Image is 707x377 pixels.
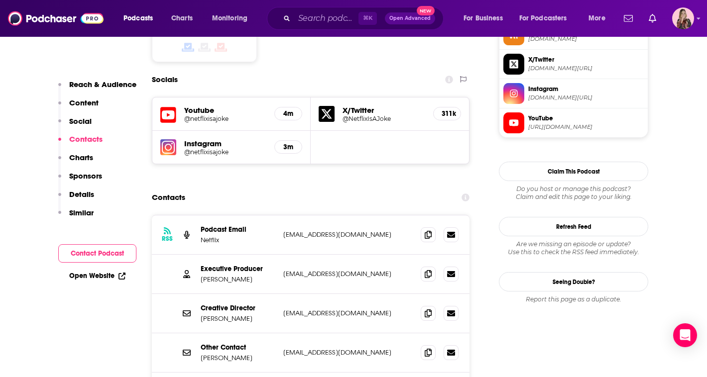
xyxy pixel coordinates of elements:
p: [PERSON_NAME] [201,314,275,323]
span: For Business [464,11,503,25]
a: Open Website [69,272,125,280]
h5: X/Twitter [343,105,425,115]
button: Open AdvancedNew [385,12,435,24]
h5: 4m [283,109,294,118]
span: New [417,6,435,15]
button: Similar [58,208,94,226]
span: https://www.youtube.com/@netflixisajoke [528,123,644,131]
p: [EMAIL_ADDRESS][DOMAIN_NAME] [283,348,413,357]
span: Charts [171,11,193,25]
span: Podcasts [123,11,153,25]
h2: Contacts [152,188,185,207]
span: ⌘ K [358,12,377,25]
span: twitter.com/NetflixIsAJoke [528,65,644,72]
span: Open Advanced [389,16,431,21]
a: @netflixisajoke [184,115,266,122]
a: X/Twitter[DOMAIN_NAME][URL] [503,54,644,75]
p: Sponsors [69,171,102,181]
img: User Profile [672,7,694,29]
p: [PERSON_NAME] [201,275,275,283]
input: Search podcasts, credits, & more... [294,10,358,26]
span: More [589,11,605,25]
a: Show notifications dropdown [645,10,660,27]
a: Seeing Double? [499,272,648,291]
h2: Socials [152,70,178,89]
button: open menu [513,10,582,26]
p: Content [69,98,99,107]
span: Instagram [528,85,644,94]
button: Content [58,98,99,116]
button: Refresh Feed [499,217,648,236]
button: open menu [205,10,260,26]
h5: 311k [442,109,453,118]
a: Show notifications dropdown [620,10,637,27]
h5: Instagram [184,139,266,148]
p: Podcast Email [201,225,275,234]
button: Social [58,116,92,135]
a: Charts [165,10,199,26]
div: Report this page as a duplicate. [499,295,648,303]
p: Contacts [69,134,103,144]
button: open menu [117,10,166,26]
img: iconImage [160,139,176,155]
h5: Youtube [184,105,266,115]
button: Contacts [58,134,103,153]
div: Search podcasts, credits, & more... [276,7,453,30]
p: Charts [69,153,93,162]
span: YouTube [528,114,644,123]
p: Executive Producer [201,265,275,273]
a: @netflixisajoke [184,148,266,156]
div: Claim and edit this page to your liking. [499,185,648,201]
button: open menu [582,10,618,26]
p: Similar [69,208,94,217]
p: [PERSON_NAME] [201,354,275,362]
span: Logged in as ericabrady [672,7,694,29]
div: Are we missing an episode or update? Use this to check the RSS feed immediately. [499,240,648,256]
button: Details [58,189,94,208]
button: Contact Podcast [58,244,136,263]
p: [EMAIL_ADDRESS][DOMAIN_NAME] [283,309,413,317]
span: feeds.megaphone.fm [528,35,644,43]
button: Reach & Audience [58,80,136,98]
span: Monitoring [212,11,247,25]
button: Show profile menu [672,7,694,29]
button: Sponsors [58,171,102,189]
a: @NetflixIsAJoke [343,115,425,122]
p: Creative Director [201,304,275,312]
h3: RSS [162,235,173,243]
p: [EMAIL_ADDRESS][DOMAIN_NAME] [283,270,413,278]
p: [EMAIL_ADDRESS][DOMAIN_NAME] [283,230,413,239]
a: Instagram[DOMAIN_NAME][URL] [503,83,644,104]
button: Claim This Podcast [499,162,648,181]
span: For Podcasters [519,11,567,25]
span: Do you host or manage this podcast? [499,185,648,193]
div: Open Intercom Messenger [673,323,697,347]
h5: 3m [283,143,294,151]
span: X/Twitter [528,55,644,64]
p: Details [69,189,94,199]
button: Charts [58,153,93,171]
p: Social [69,116,92,126]
p: Reach & Audience [69,80,136,89]
p: Other Contact [201,343,275,352]
button: open menu [457,10,515,26]
p: Netflix [201,236,275,244]
a: YouTube[URL][DOMAIN_NAME] [503,112,644,133]
span: instagram.com/netflixisajoke [528,94,644,101]
img: Podchaser - Follow, Share and Rate Podcasts [8,9,104,28]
